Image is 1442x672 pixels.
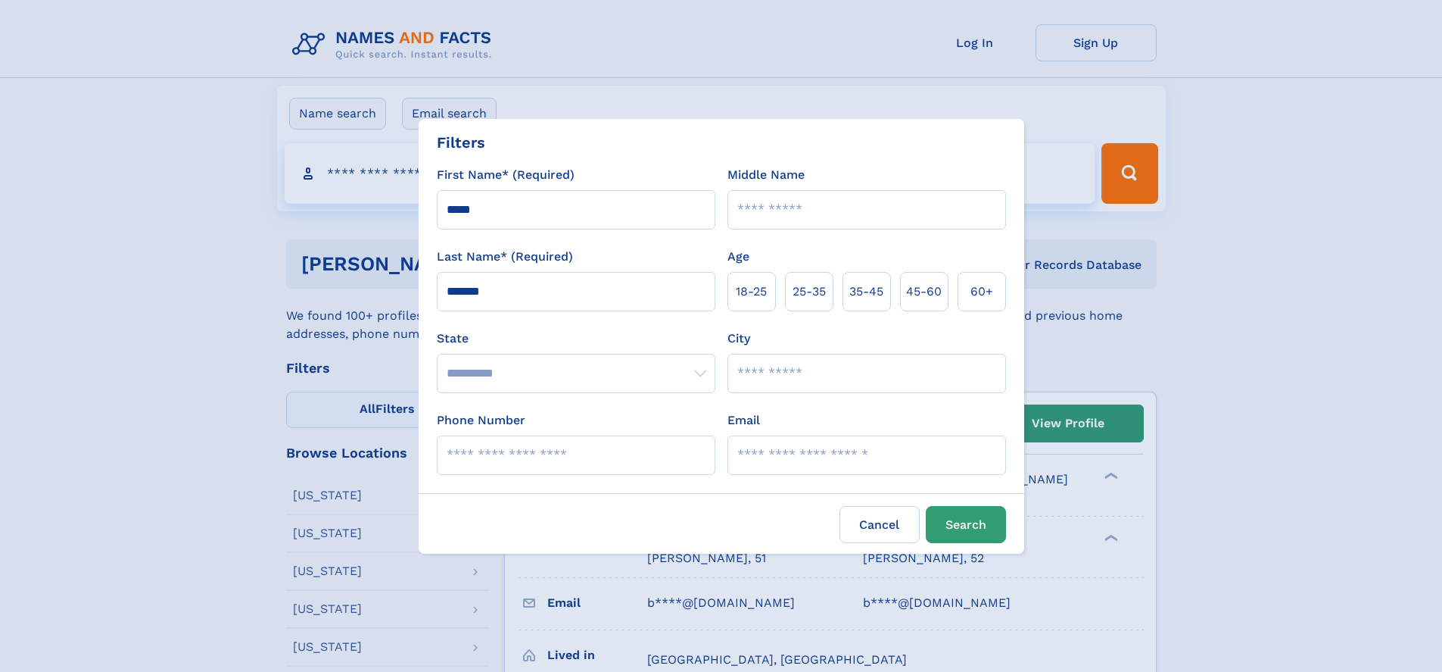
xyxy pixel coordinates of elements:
[437,411,525,430] label: Phone Number
[727,330,750,348] label: City
[970,283,993,301] span: 60+
[437,330,715,348] label: State
[437,166,575,184] label: First Name* (Required)
[793,283,826,301] span: 25‑35
[839,506,920,543] label: Cancel
[437,131,485,154] div: Filters
[849,283,883,301] span: 35‑45
[727,411,760,430] label: Email
[926,506,1006,543] button: Search
[906,283,942,301] span: 45‑60
[727,248,749,266] label: Age
[727,166,805,184] label: Middle Name
[736,283,767,301] span: 18‑25
[437,248,573,266] label: Last Name* (Required)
